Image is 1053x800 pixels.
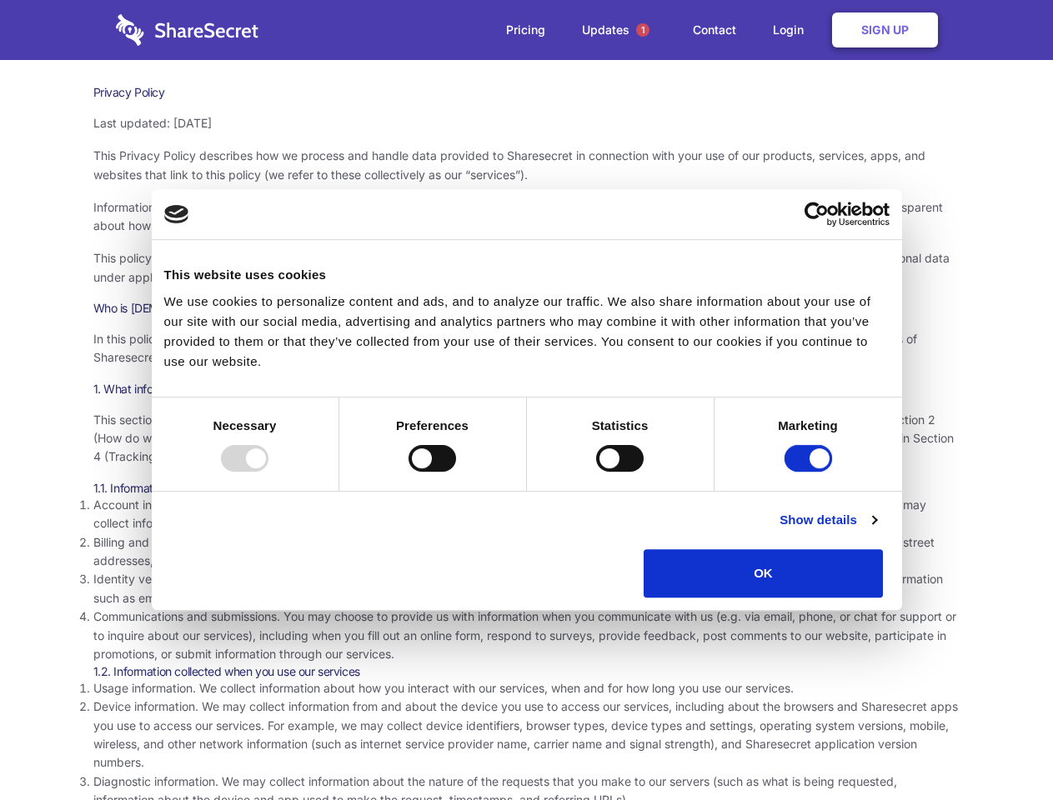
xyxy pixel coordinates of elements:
a: Contact [676,4,753,56]
span: This policy uses the term “personal data” to refer to information that is related to an identifie... [93,251,950,283]
span: 1. What information do we collect about you? [93,382,323,396]
span: Account information. Our services generally require you to create an account before you can acces... [93,497,926,530]
span: Identity verification information. Some services require you to verify your identity as part of c... [93,572,943,604]
strong: Preferences [396,418,469,432]
img: logo [164,205,189,223]
span: 1.2. Information collected when you use our services [93,664,360,678]
strong: Marketing [778,418,838,432]
strong: Necessary [213,418,277,432]
strong: Statistics [592,418,649,432]
span: 1.1. Information you provide to us [93,481,261,495]
h1: Privacy Policy [93,85,960,100]
span: Device information. We may collect information from and about the device you use to access our se... [93,699,958,769]
span: In this policy, “Sharesecret,” “we,” “us,” and “our” refer to Sharesecret Inc., a U.S. company. S... [93,332,917,364]
a: Show details [780,510,876,530]
span: Who is [DEMOGRAPHIC_DATA]? [93,301,260,315]
span: 1 [636,23,649,37]
span: Billing and payment information. In order to purchase a service, you may need to provide us with ... [93,535,935,567]
button: OK [644,549,883,597]
a: Login [756,4,829,56]
a: Pricing [489,4,562,56]
a: Usercentrics Cookiebot - opens in a new window [744,202,890,227]
span: Usage information. We collect information about how you interact with our services, when and for ... [93,681,794,695]
div: This website uses cookies [164,265,890,285]
div: We use cookies to personalize content and ads, and to analyze our traffic. We also share informat... [164,292,890,372]
span: Information security and privacy are at the heart of what Sharesecret values and promotes as a co... [93,200,943,232]
img: logo-wordmark-white-trans-d4663122ce5f474addd5e946df7df03e33cb6a1c49d2221995e7729f52c070b2.svg [116,14,258,46]
span: Communications and submissions. You may choose to provide us with information when you communicat... [93,609,956,661]
p: Last updated: [DATE] [93,114,960,132]
a: Sign Up [832,12,938,47]
span: This section describes the various types of information we collect from and about you. To underst... [93,412,954,464]
span: This Privacy Policy describes how we process and handle data provided to Sharesecret in connectio... [93,148,925,181]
